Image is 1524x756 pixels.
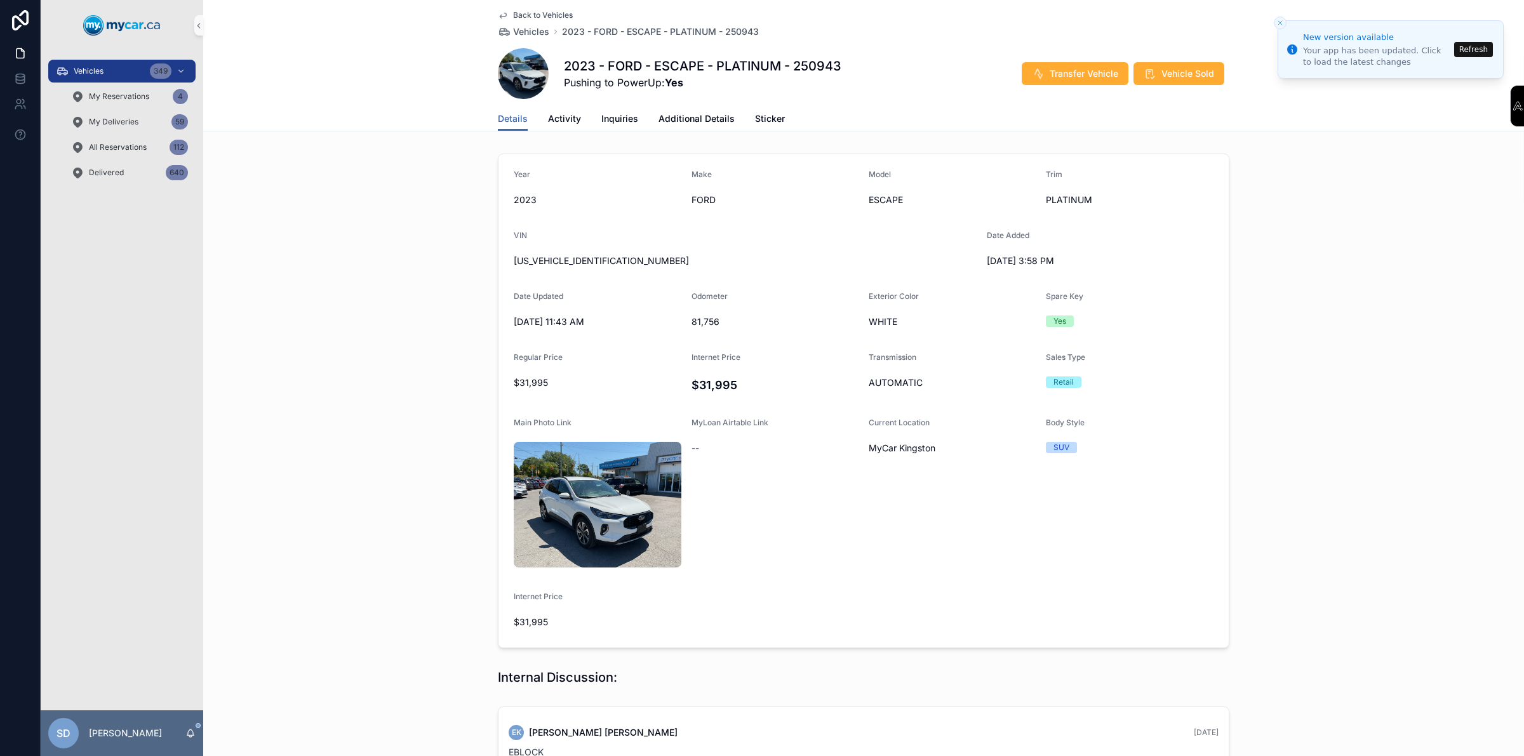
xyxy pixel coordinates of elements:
h4: $31,995 [692,376,859,394]
span: Vehicles [74,66,104,76]
a: Delivered640 [63,161,196,184]
div: scrollable content [41,51,203,201]
span: Body Style [1046,418,1085,427]
span: [DATE] 3:58 PM [987,255,1154,267]
a: Activity [548,107,581,133]
div: 4 [173,89,188,104]
div: 349 [150,63,171,79]
span: Exterior Color [869,291,919,301]
a: Back to Vehicles [498,10,573,20]
a: Vehicles [498,25,549,38]
span: Model [869,169,891,179]
span: Inquiries [601,112,638,125]
a: Sticker [755,107,785,133]
span: -- [692,442,699,454]
strong: Yes [665,76,683,89]
span: [DATE] [1194,727,1219,737]
img: App logo [83,15,161,36]
div: Your app has been updated. Click to load the latest changes [1303,45,1450,68]
span: All Reservations [89,142,147,152]
span: SD [57,726,70,741]
span: 2023 [514,194,681,206]
span: Odometer [692,291,728,301]
h1: Internal Discussion: [498,668,617,686]
h1: 2023 - FORD - ESCAPE - PLATINUM - 250943 [564,57,841,75]
div: Retail [1053,376,1074,388]
a: 2023 - FORD - ESCAPE - PLATINUM - 250943 [562,25,759,38]
span: MyCar Kingston [869,442,935,454]
span: Internet Price [692,352,740,362]
a: Vehicles349 [48,60,196,83]
span: Vehicle Sold [1161,67,1214,80]
p: [PERSON_NAME] [89,727,162,739]
span: $31,995 [514,376,681,389]
a: My Reservations4 [63,85,196,108]
span: PLATINUM [1046,194,1213,206]
span: EK [512,727,521,738]
span: Transmission [869,352,916,362]
button: Transfer Vehicle [1022,62,1128,85]
span: Internet Price [514,592,563,601]
button: Vehicle Sold [1133,62,1224,85]
span: Main Photo Link [514,418,571,427]
span: [US_VEHICLE_IDENTIFICATION_NUMBER] [514,255,977,267]
span: Additional Details [658,112,735,125]
span: Regular Price [514,352,563,362]
span: Vehicles [513,25,549,38]
span: Year [514,169,530,179]
span: [DATE] 11:43 AM [514,315,681,328]
span: Details [498,112,528,125]
div: SUV [1053,442,1069,453]
span: Make [692,169,712,179]
img: uc [514,442,681,567]
span: Delivered [89,168,124,178]
span: Pushing to PowerUp: [564,75,841,90]
a: Details [498,107,528,131]
span: Date Added [987,230,1029,240]
span: AUTOMATIC [869,376,1036,389]
span: My Reservations [89,91,149,102]
span: My Deliveries [89,117,138,127]
div: Yes [1053,315,1066,327]
span: Sales Type [1046,352,1085,362]
span: Back to Vehicles [513,10,573,20]
a: All Reservations112 [63,136,196,159]
span: FORD [692,194,859,206]
div: 112 [170,140,188,155]
span: VIN [514,230,527,240]
span: ESCAPE [869,194,1036,206]
div: 59 [171,114,188,129]
span: Date Updated [514,291,563,301]
span: Sticker [755,112,785,125]
span: Current Location [869,418,930,427]
button: Close toast [1274,17,1287,29]
span: [PERSON_NAME] [PERSON_NAME] [529,726,678,739]
span: 81,756 [692,315,859,328]
span: $31,995 [514,616,681,628]
div: 640 [166,165,188,180]
span: Trim [1046,169,1062,179]
span: Activity [548,112,581,125]
span: WHITE [869,315,1036,328]
div: New version available [1303,31,1450,44]
span: Transfer Vehicle [1050,67,1118,80]
button: Refresh [1454,42,1493,57]
a: My Deliveries59 [63,110,196,133]
a: Additional Details [658,107,735,133]
span: MyLoan Airtable Link [692,418,768,427]
span: Spare Key [1046,291,1083,301]
a: Inquiries [601,107,638,133]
